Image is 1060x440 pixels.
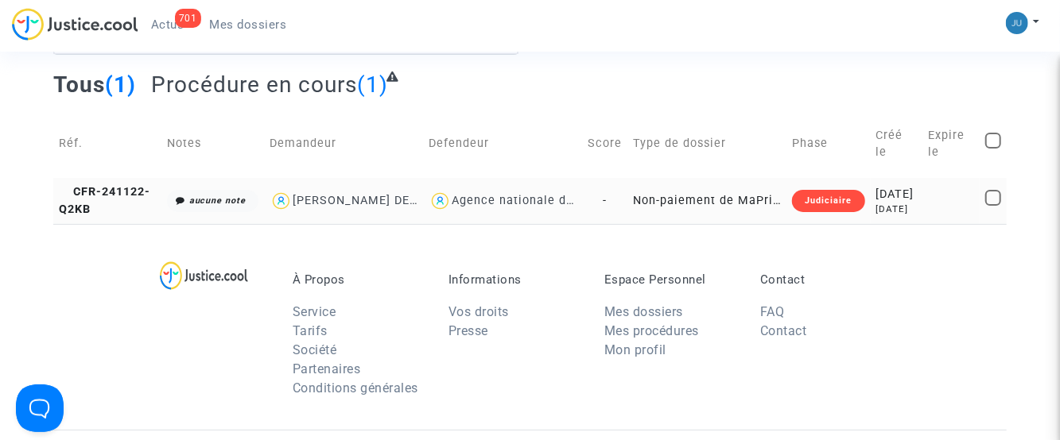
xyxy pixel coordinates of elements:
td: Demandeur [264,110,423,178]
img: logo-lg.svg [160,261,248,290]
img: jc-logo.svg [12,8,138,41]
td: Phase [786,110,870,178]
a: 701Actus [138,13,197,37]
a: FAQ [760,304,785,319]
img: icon-user.svg [270,190,293,213]
div: [PERSON_NAME] DE LA VENTE [293,194,472,207]
td: Créé le [871,110,922,178]
span: Procédure en cours [151,71,357,98]
a: Mes procédures [604,323,699,338]
td: Non-paiement de MaPrimeRenov' par l'ANAH (mandataire) [627,178,786,223]
a: Vos droits [448,304,509,319]
td: Notes [161,110,265,178]
div: 701 [175,9,201,28]
span: Mes dossiers [210,17,287,32]
div: [DATE] [876,186,917,203]
p: Espace Personnel [604,272,736,287]
img: icon-user.svg [429,190,452,213]
a: Service [293,304,336,319]
td: Réf. [53,110,161,178]
p: À Propos [293,272,425,287]
td: Score [582,110,627,178]
p: Informations [448,272,580,287]
span: Tous [53,71,105,98]
p: Contact [760,272,892,287]
a: Tarifs [293,323,328,338]
img: b1d492b86f2d46b947859bee3e508d1e [1006,12,1028,34]
a: Presse [448,323,488,338]
span: (1) [105,71,136,98]
a: Contact [760,323,807,338]
td: Expire le [922,110,980,178]
span: Actus [151,17,184,32]
a: Mes dossiers [197,13,300,37]
div: Judiciaire [792,190,864,212]
iframe: Help Scout Beacon - Open [16,384,64,432]
a: Société [293,342,337,357]
div: [DATE] [876,203,917,216]
span: (1) [357,71,388,98]
a: Partenaires [293,361,361,376]
td: Type de dossier [627,110,786,178]
span: CFR-241122-Q2KB [59,185,150,216]
i: aucune note [189,195,247,206]
a: Mon profil [604,342,666,357]
span: - [603,194,607,207]
a: Conditions générales [293,380,418,396]
div: Agence nationale de l'habitat [452,194,627,207]
a: Mes dossiers [604,304,683,319]
td: Defendeur [423,110,582,178]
